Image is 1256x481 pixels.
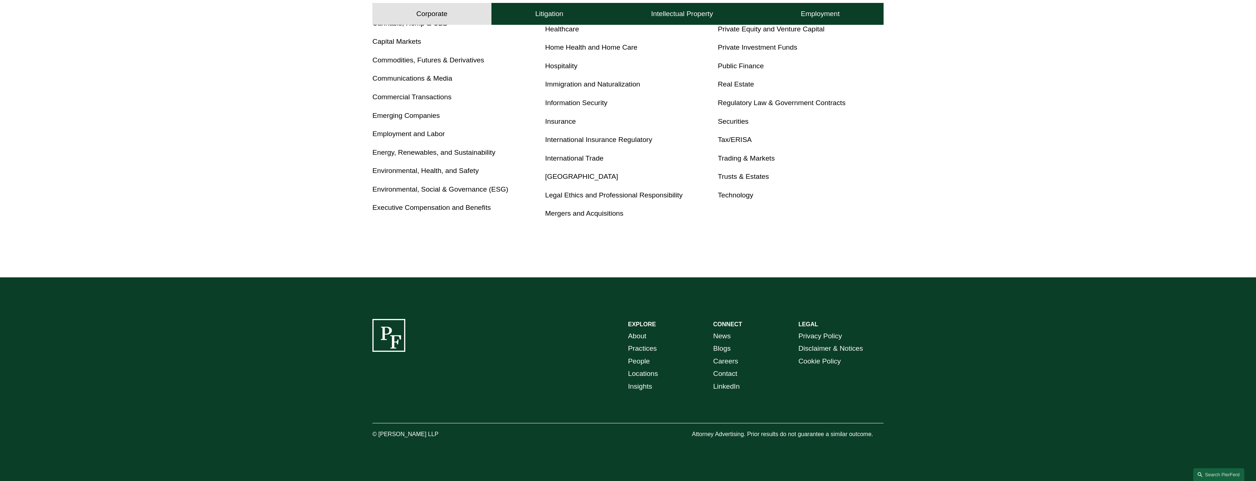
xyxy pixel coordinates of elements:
p: Attorney Advertising. Prior results do not guarantee a similar outcome. [692,429,884,440]
a: Securities [718,118,748,125]
a: Cannabis, Hemp & CBD [372,19,448,27]
a: Contact [713,368,737,380]
a: Technology [718,191,753,199]
h4: Litigation [535,9,563,18]
a: Real Estate [718,80,754,88]
a: International Insurance Regulatory [545,136,652,143]
a: Regulatory Law & Government Contracts [718,99,846,107]
p: © [PERSON_NAME] LLP [372,429,479,440]
a: Tax/ERISA [718,136,752,143]
a: Hospitality [545,62,578,70]
a: Commercial Transactions [372,93,451,101]
a: Insights [628,380,652,393]
a: Emerging Companies [372,112,440,119]
a: Immigration and Naturalization [545,80,640,88]
a: Privacy Policy [799,330,842,343]
a: Home Health and Home Care [545,43,637,51]
a: People [628,355,650,368]
a: Mergers and Acquisitions [545,209,623,217]
a: News [713,330,731,343]
a: Private Investment Funds [718,43,797,51]
strong: CONNECT [713,321,742,327]
a: Information Security [545,99,608,107]
a: Careers [713,355,738,368]
strong: LEGAL [799,321,818,327]
a: Blogs [713,342,731,355]
h4: Intellectual Property [651,9,713,18]
a: Locations [628,368,658,380]
a: Healthcare [545,25,579,33]
a: Search this site [1193,468,1244,481]
h4: Corporate [416,9,447,18]
a: Practices [628,342,657,355]
a: Employment and Labor [372,130,445,138]
a: Capital Markets [372,38,421,45]
a: Public Finance [718,62,764,70]
a: Disclaimer & Notices [799,342,863,355]
a: Cookie Policy [799,355,841,368]
a: International Trade [545,154,604,162]
strong: EXPLORE [628,321,656,327]
a: Commodities, Futures & Derivatives [372,56,484,64]
a: Legal Ethics and Professional Responsibility [545,191,683,199]
a: Insurance [545,118,576,125]
a: Environmental, Health, and Safety [372,167,479,174]
a: [GEOGRAPHIC_DATA] [545,173,618,180]
a: Executive Compensation and Benefits [372,204,491,211]
a: Trading & Markets [718,154,775,162]
a: Energy, Renewables, and Sustainability [372,149,495,156]
a: Communications & Media [372,74,452,82]
a: Environmental, Social & Governance (ESG) [372,185,508,193]
a: Trusts & Estates [718,173,769,180]
a: About [628,330,646,343]
h4: Employment [801,9,840,18]
a: LinkedIn [713,380,740,393]
a: Private Equity and Venture Capital [718,25,824,33]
